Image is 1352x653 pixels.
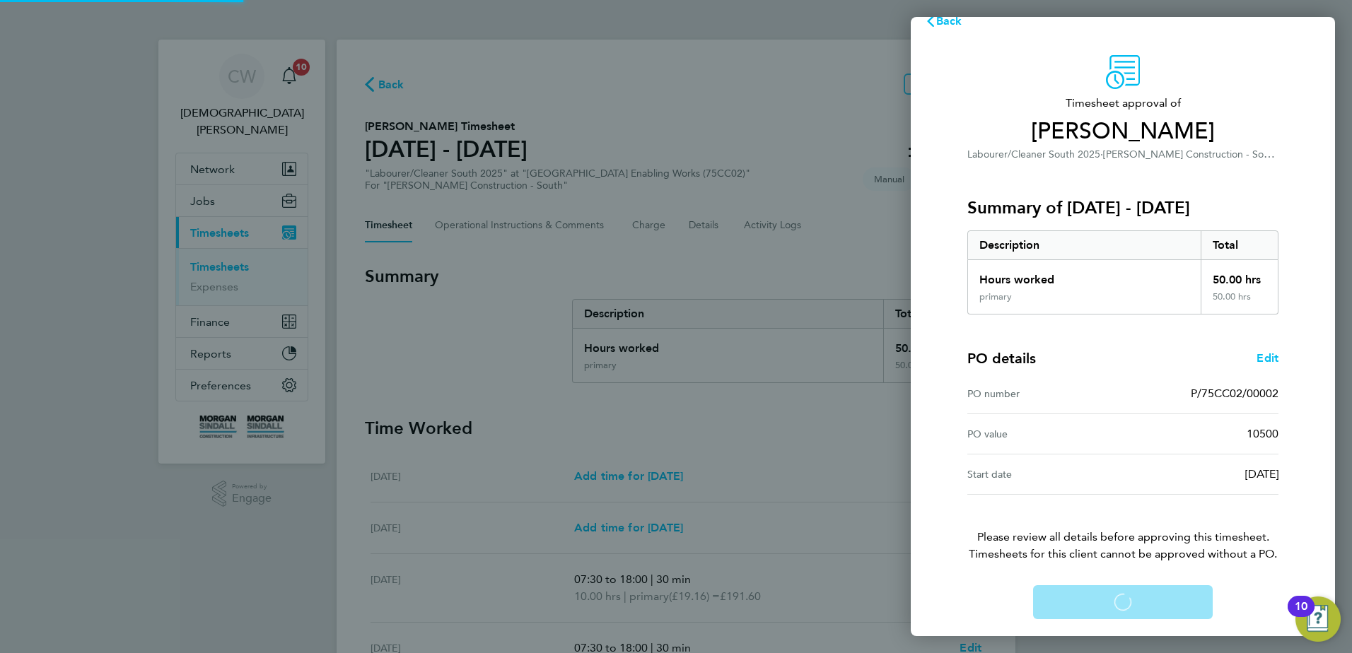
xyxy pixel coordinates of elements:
button: Open Resource Center, 10 new notifications [1295,596,1341,642]
a: Edit [1257,350,1278,367]
span: · [1100,148,1103,160]
div: PO value [967,425,1123,442]
div: Hours worked [968,260,1201,291]
span: [PERSON_NAME] Construction - South [1103,147,1278,160]
div: 50.00 hrs [1201,291,1278,314]
div: 50.00 hrs [1201,260,1278,291]
div: Summary of 23 - 29 Aug 2025 [967,230,1278,314]
h4: PO details [967,348,1036,368]
span: [PERSON_NAME] [967,117,1278,146]
span: Timesheet approval of [967,95,1278,112]
div: PO number [967,385,1123,402]
span: Labourer/Cleaner South 2025 [967,148,1100,160]
span: Timesheets for this client cannot be approved without a PO. [950,546,1295,563]
div: Start date [967,466,1123,483]
button: Back [911,7,977,35]
span: P/75CC02/00002 [1191,387,1278,400]
div: Total [1201,231,1278,259]
span: Edit [1257,351,1278,365]
span: Back [936,14,962,28]
div: 10500 [1123,425,1278,442]
div: Description [968,231,1201,259]
p: Please review all details before approving this timesheet. [950,495,1295,563]
div: [DATE] [1123,466,1278,483]
div: 10 [1295,606,1307,625]
div: primary [979,291,1012,302]
h3: Summary of [DATE] - [DATE] [967,196,1278,219]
